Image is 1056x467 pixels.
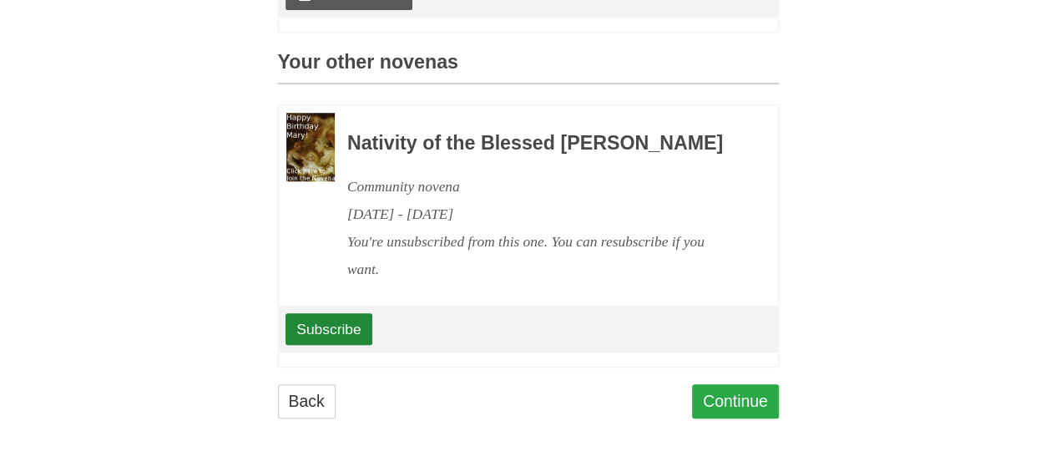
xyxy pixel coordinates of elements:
img: Novena image [286,113,335,181]
a: Subscribe [285,313,371,345]
h3: Your other novenas [278,52,779,84]
h3: Nativity of the Blessed [PERSON_NAME] [347,133,733,155]
a: Back [278,384,336,419]
a: Continue [692,384,779,419]
div: You're unsubscribed from this one. You can resubscribe if you want. [347,228,733,283]
div: [DATE] - [DATE] [347,201,733,228]
div: Community novena [347,173,733,201]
